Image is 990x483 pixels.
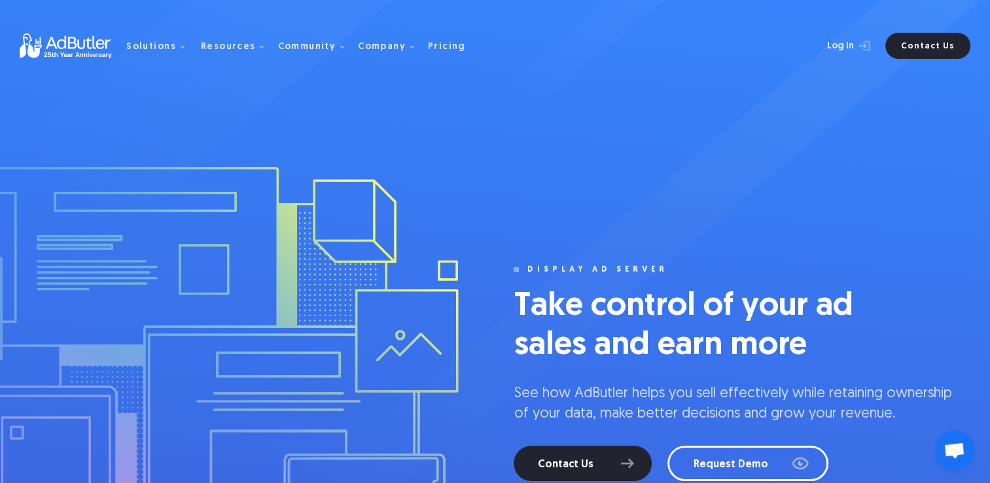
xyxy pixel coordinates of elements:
div: Pricing [428,43,466,52]
a: Log In [792,33,877,59]
a: Contact Us [514,446,652,481]
p: See how AdButler helps you sell effectively while retaining ownership of your data, make better d... [514,384,969,425]
a: Open chat [935,431,974,470]
div: Company [358,43,406,52]
div: Resources [201,43,256,52]
a: Request Demo [667,446,828,481]
a: Pricing [428,40,476,52]
div: display ad server [527,265,667,274]
div: Community [277,43,336,52]
div: Solutions [126,43,176,52]
h1: Take control of your ad sales and earn more [514,287,906,366]
a: Contact Us [885,33,970,59]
